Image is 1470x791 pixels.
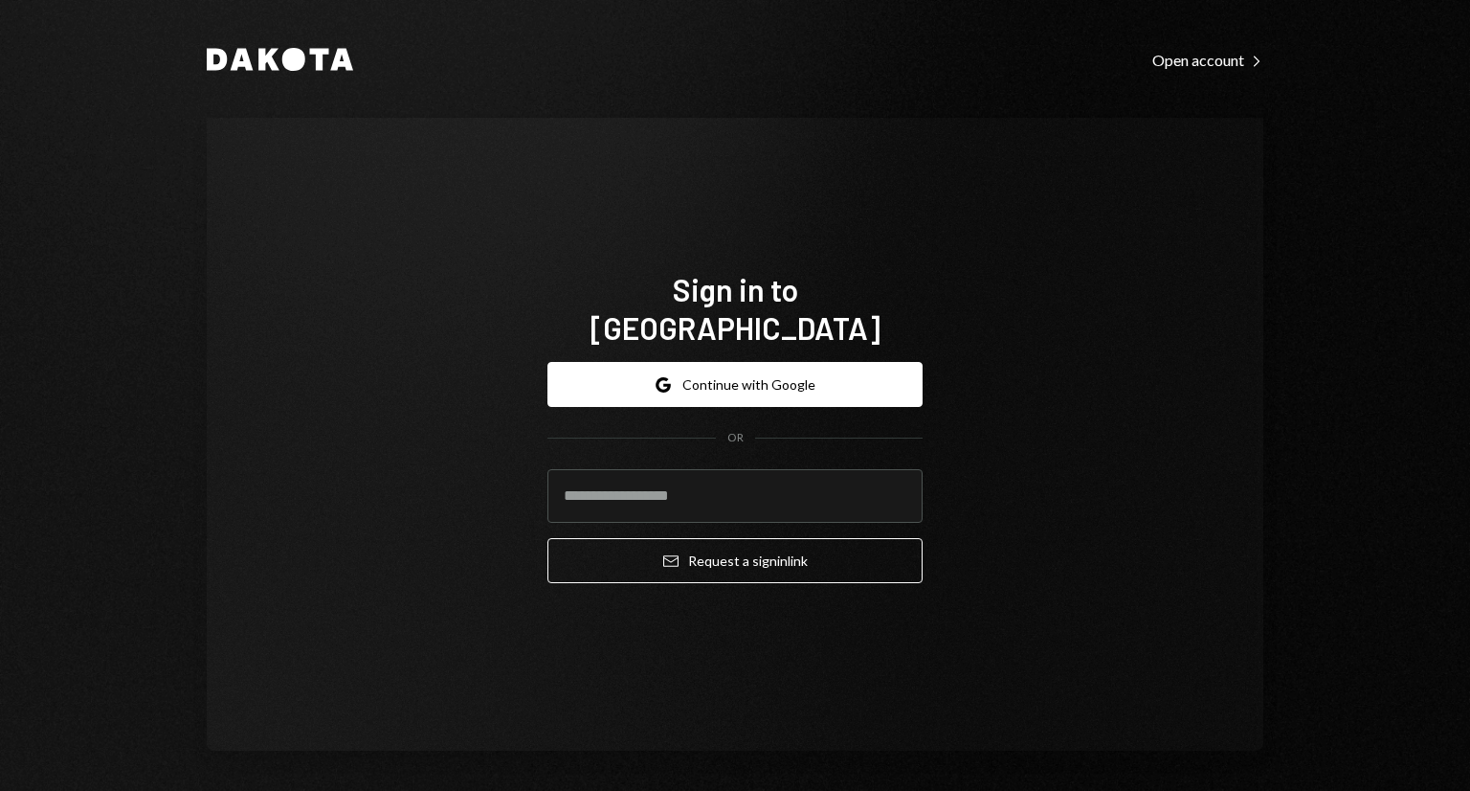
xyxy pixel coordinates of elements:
div: Open account [1152,51,1263,70]
div: OR [727,430,744,446]
button: Continue with Google [547,362,923,407]
button: Request a signinlink [547,538,923,583]
h1: Sign in to [GEOGRAPHIC_DATA] [547,270,923,347]
a: Open account [1152,49,1263,70]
